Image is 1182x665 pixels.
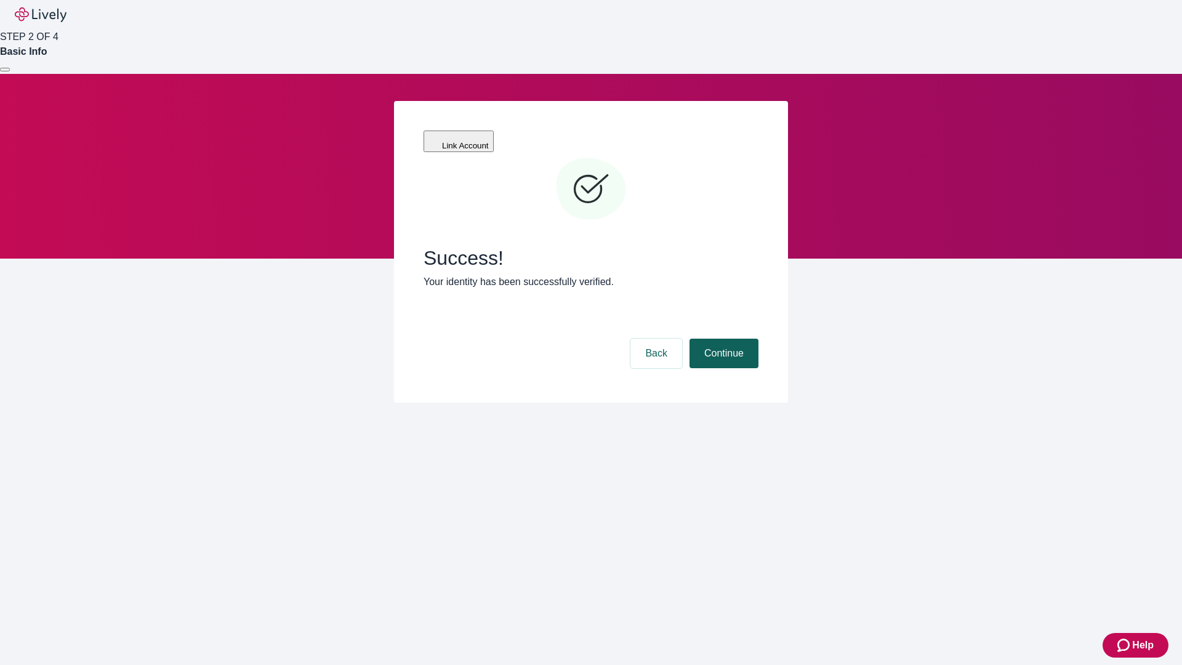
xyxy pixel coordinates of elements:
button: Back [630,339,682,368]
svg: Zendesk support icon [1117,638,1132,653]
button: Zendesk support iconHelp [1103,633,1168,658]
svg: Checkmark icon [554,153,628,227]
button: Link Account [424,131,494,152]
img: Lively [15,7,66,22]
span: Help [1132,638,1154,653]
p: Your identity has been successfully verified. [424,275,758,289]
button: Continue [689,339,758,368]
span: Success! [424,246,758,270]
